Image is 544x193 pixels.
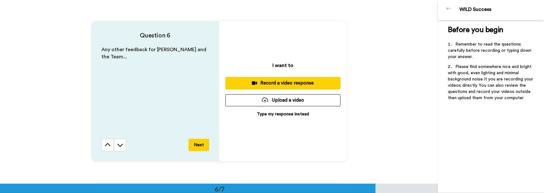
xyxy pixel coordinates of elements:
[448,42,532,59] span: Remember to read the questions carefully before recording or typing down your answer.
[257,111,309,117] p: Type my response instead
[225,77,341,89] button: Record a video response
[230,80,336,86] div: Record a video response
[189,139,209,151] button: Next
[448,65,534,100] span: Please find somewhere nice and bright with good, even lighting and minimal background noise if yo...
[101,31,209,40] h4: Question 6
[448,26,503,34] span: Before you begin
[272,62,293,69] p: I want to
[459,7,544,12] div: WILD Success
[225,94,341,106] button: Upload a video
[101,47,208,59] span: Any other feedback for [PERSON_NAME] and the Team...
[441,2,456,17] img: Profile Image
